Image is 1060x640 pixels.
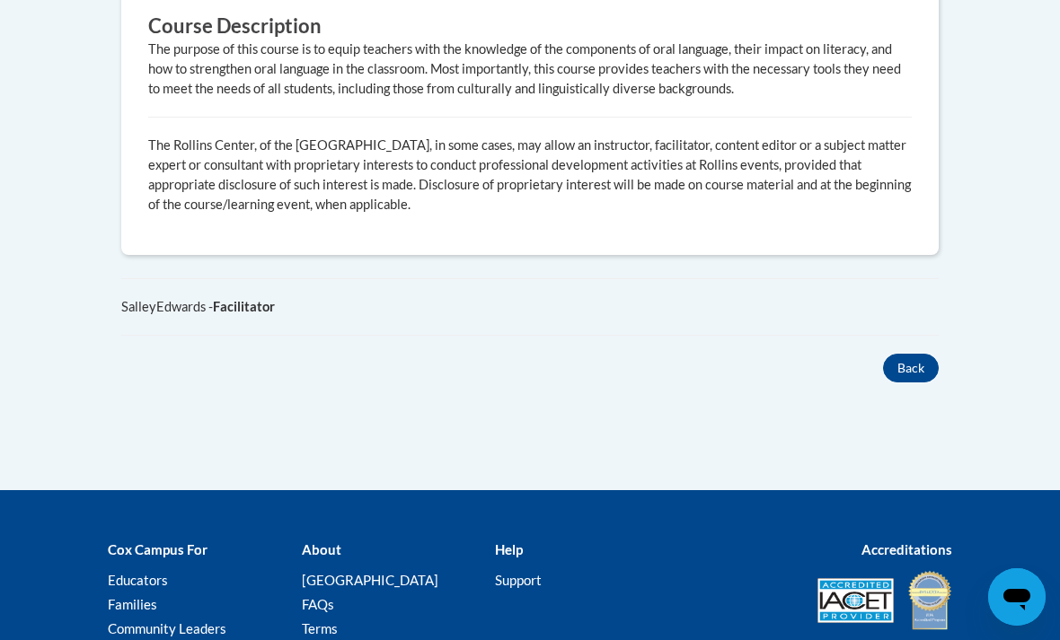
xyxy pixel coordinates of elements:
a: [GEOGRAPHIC_DATA] [302,572,438,588]
a: Community Leaders [108,620,226,636]
b: Cox Campus For [108,541,208,557]
a: Support [495,572,542,588]
p: The Rollins Center, of the [GEOGRAPHIC_DATA], in some cases, may allow an instructor, facilitator... [148,136,912,215]
a: Families [108,596,157,612]
b: Help [495,541,523,557]
iframe: Button to launch messaging window [988,568,1046,626]
div: SalleyEdwards - [121,297,939,317]
b: Accreditations [861,541,952,557]
a: Terms [302,620,338,636]
img: Accredited IACET® Provider [817,578,894,623]
a: FAQs [302,596,334,612]
img: IDA® Accredited [907,569,952,632]
b: Facilitator [213,299,275,314]
h3: Course Description [148,13,912,40]
div: The purpose of this course is to equip teachers with the knowledge of the components of oral lang... [148,39,912,99]
a: Educators [108,572,168,588]
button: Back [883,354,939,382]
b: About [302,541,341,557]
